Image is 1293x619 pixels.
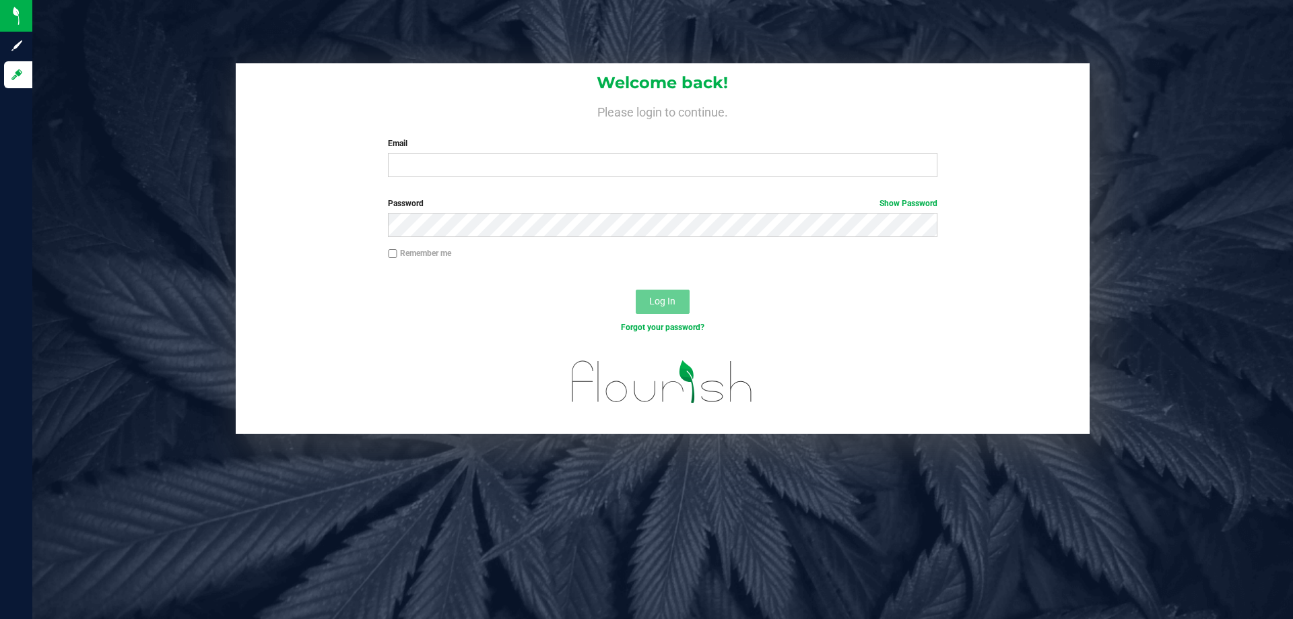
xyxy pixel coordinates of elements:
[636,290,690,314] button: Log In
[649,296,675,306] span: Log In
[388,199,424,208] span: Password
[556,348,769,416] img: flourish_logo.svg
[236,74,1090,92] h1: Welcome back!
[388,247,451,259] label: Remember me
[10,39,24,53] inline-svg: Sign up
[880,199,937,208] a: Show Password
[10,68,24,82] inline-svg: Log in
[388,137,937,150] label: Email
[621,323,704,332] a: Forgot your password?
[236,102,1090,119] h4: Please login to continue.
[388,249,397,259] input: Remember me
